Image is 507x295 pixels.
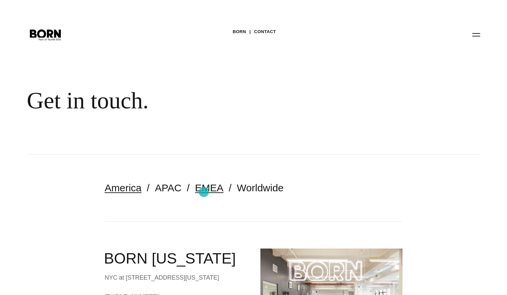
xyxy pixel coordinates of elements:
a: Contact [254,27,276,37]
button: Open [468,27,484,41]
div: Get in touch. [27,87,409,114]
a: Worldwide [237,182,284,193]
a: America [105,182,141,193]
a: EMEA [195,182,224,193]
a: APAC [155,182,181,193]
h2: BORN [US_STATE] [104,249,247,269]
a: BORN [233,27,246,37]
div: NYC at [STREET_ADDRESS][US_STATE] [105,273,247,283]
